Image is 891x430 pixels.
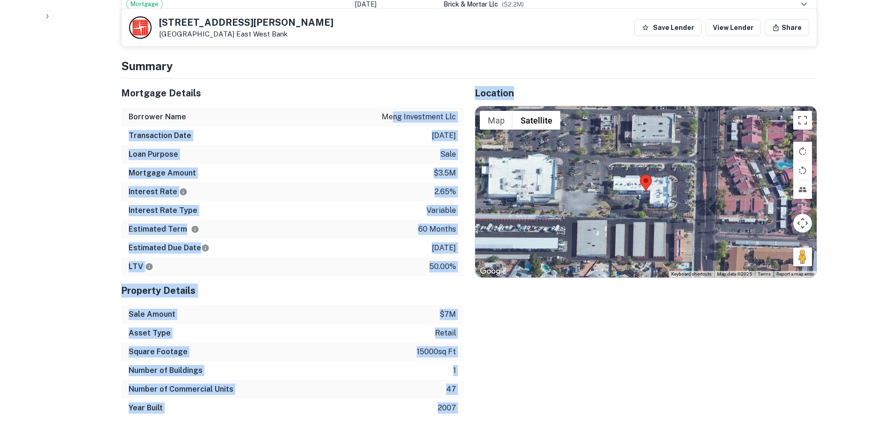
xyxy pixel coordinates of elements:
[435,186,456,197] p: 2.65%
[434,168,456,179] p: $3.5m
[121,86,464,100] h5: Mortgage Details
[427,205,456,216] p: variable
[129,261,153,272] h6: LTV
[432,242,456,254] p: [DATE]
[129,402,163,414] h6: Year Built
[145,262,153,271] svg: LTVs displayed on the website are for informational purposes only and may be reported incorrectly...
[478,265,508,277] a: Open this area in Google Maps (opens a new window)
[440,309,456,320] p: $7m
[844,355,891,400] iframe: Chat Widget
[793,248,812,266] button: Drag Pegman onto the map to open Street View
[793,180,812,199] button: Tilt map
[418,224,456,235] p: 60 months
[453,365,456,376] p: 1
[159,30,333,38] p: [GEOGRAPHIC_DATA]
[129,242,210,254] h6: Estimated Due Date
[121,58,817,74] h4: Summary
[443,0,498,8] span: brick & mortar llc
[793,214,812,233] button: Map camera controls
[129,309,175,320] h6: Sale Amount
[129,365,203,376] h6: Number of Buildings
[793,161,812,180] button: Rotate map counterclockwise
[429,261,456,272] p: 50.00%
[129,205,197,216] h6: Interest Rate Type
[440,149,456,160] p: sale
[502,1,524,8] span: ($ 2.2M )
[417,346,456,357] p: 15000 sq ft
[435,328,456,339] p: retail
[776,271,814,277] a: Report a map error
[432,130,456,141] p: [DATE]
[129,186,188,197] h6: Interest Rate
[717,271,752,277] span: Map data ©2025
[159,18,333,27] h5: [STREET_ADDRESS][PERSON_NAME]
[236,30,288,38] a: East West Bank
[438,402,456,414] p: 2007
[382,111,456,123] p: meng investment llc
[634,19,702,36] button: Save Lender
[475,86,817,100] h5: Location
[446,384,456,395] p: 47
[129,346,188,357] h6: Square Footage
[129,384,233,395] h6: Number of Commercial Units
[480,111,513,130] button: Show street map
[765,19,809,36] button: Share
[513,111,560,130] button: Show satellite imagery
[129,168,196,179] h6: Mortgage Amount
[793,111,812,130] button: Toggle fullscreen view
[179,188,188,196] svg: The interest rates displayed on the website are for informational purposes only and may be report...
[201,244,210,252] svg: Estimate is based on a standard schedule for this type of loan.
[129,224,199,235] h6: Estimated Term
[758,271,771,277] a: Terms (opens in new tab)
[478,265,508,277] img: Google
[129,111,186,123] h6: Borrower Name
[191,225,199,233] svg: Term is based on a standard schedule for this type of loan.
[705,19,761,36] a: View Lender
[129,149,178,160] h6: Loan Purpose
[121,284,464,298] h5: Property Details
[671,271,711,277] button: Keyboard shortcuts
[129,130,191,141] h6: Transaction Date
[793,142,812,160] button: Rotate map clockwise
[129,328,171,339] h6: Asset Type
